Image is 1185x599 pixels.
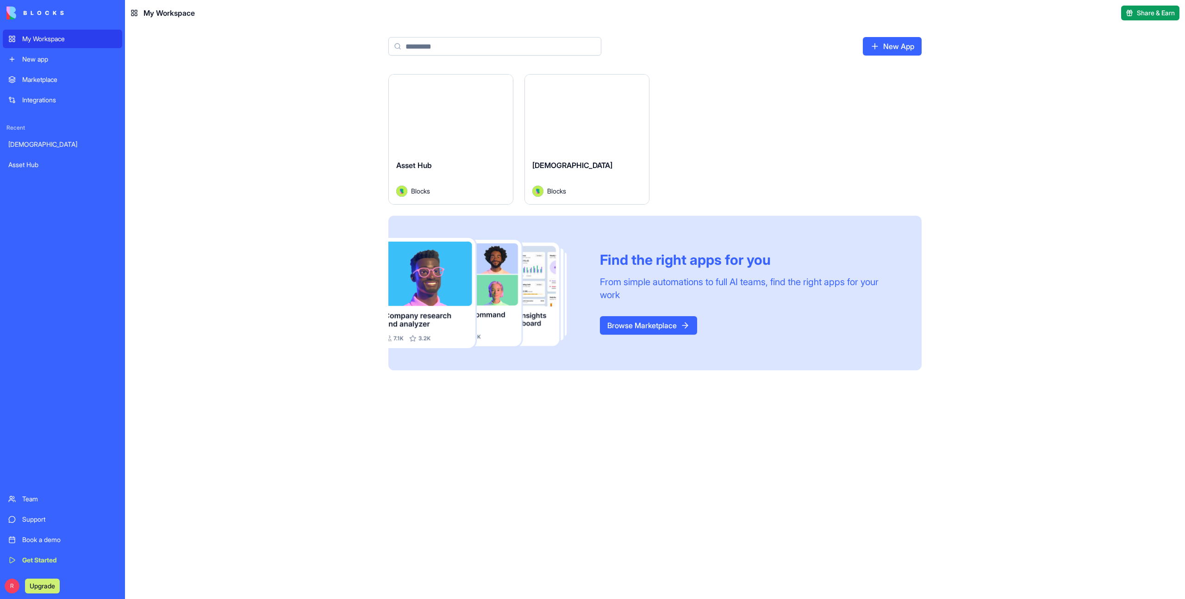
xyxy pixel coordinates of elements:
[863,37,922,56] a: New App
[25,579,60,593] button: Upgrade
[8,160,117,169] div: Asset Hub
[22,34,117,44] div: My Workspace
[3,510,122,529] a: Support
[3,30,122,48] a: My Workspace
[547,186,566,196] span: Blocks
[388,74,513,205] a: Asset HubAvatarBlocks
[524,74,649,205] a: [DEMOGRAPHIC_DATA]AvatarBlocks
[3,50,122,69] a: New app
[25,581,60,590] a: Upgrade
[600,275,899,301] div: From simple automations to full AI teams, find the right apps for your work
[600,251,899,268] div: Find the right apps for you
[3,156,122,174] a: Asset Hub
[22,55,117,64] div: New app
[411,186,430,196] span: Blocks
[5,579,19,593] span: R
[532,161,612,170] span: [DEMOGRAPHIC_DATA]
[388,238,585,349] img: Frame_181_egmpey.png
[3,551,122,569] a: Get Started
[3,490,122,508] a: Team
[532,186,543,197] img: Avatar
[396,186,407,197] img: Avatar
[22,515,117,524] div: Support
[3,70,122,89] a: Marketplace
[6,6,64,19] img: logo
[600,316,697,335] a: Browse Marketplace
[1137,8,1175,18] span: Share & Earn
[22,75,117,84] div: Marketplace
[22,555,117,565] div: Get Started
[3,91,122,109] a: Integrations
[22,494,117,504] div: Team
[3,135,122,154] a: [DEMOGRAPHIC_DATA]
[8,140,117,149] div: [DEMOGRAPHIC_DATA]
[22,535,117,544] div: Book a demo
[143,7,195,19] span: My Workspace
[22,95,117,105] div: Integrations
[396,161,432,170] span: Asset Hub
[3,124,122,131] span: Recent
[3,530,122,549] a: Book a demo
[1121,6,1179,20] button: Share & Earn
